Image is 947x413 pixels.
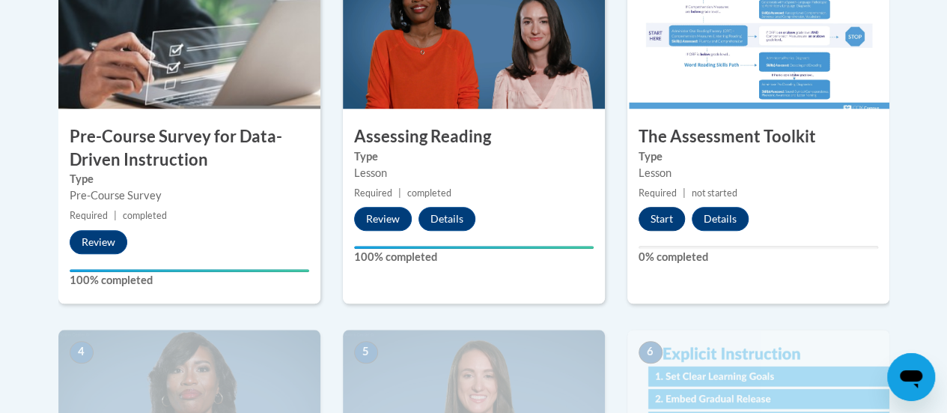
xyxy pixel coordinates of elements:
[639,148,878,165] label: Type
[683,187,686,199] span: |
[692,187,737,199] span: not started
[70,269,309,272] div: Your progress
[407,187,451,199] span: completed
[639,249,878,265] label: 0% completed
[354,246,594,249] div: Your progress
[70,230,127,254] button: Review
[639,165,878,181] div: Lesson
[627,125,889,148] h3: The Assessment Toolkit
[354,207,412,231] button: Review
[70,187,309,204] div: Pre-Course Survey
[418,207,475,231] button: Details
[123,210,167,221] span: completed
[887,353,935,401] iframe: Button to launch messaging window
[692,207,749,231] button: Details
[70,272,309,289] label: 100% completed
[398,187,401,199] span: |
[354,148,594,165] label: Type
[354,165,594,181] div: Lesson
[639,341,663,364] span: 6
[639,207,685,231] button: Start
[354,341,378,364] span: 5
[354,249,594,265] label: 100% completed
[70,341,94,364] span: 4
[114,210,117,221] span: |
[58,125,320,172] h3: Pre-Course Survey for Data-Driven Instruction
[354,187,392,199] span: Required
[70,210,108,221] span: Required
[639,187,677,199] span: Required
[343,125,605,148] h3: Assessing Reading
[70,171,309,187] label: Type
